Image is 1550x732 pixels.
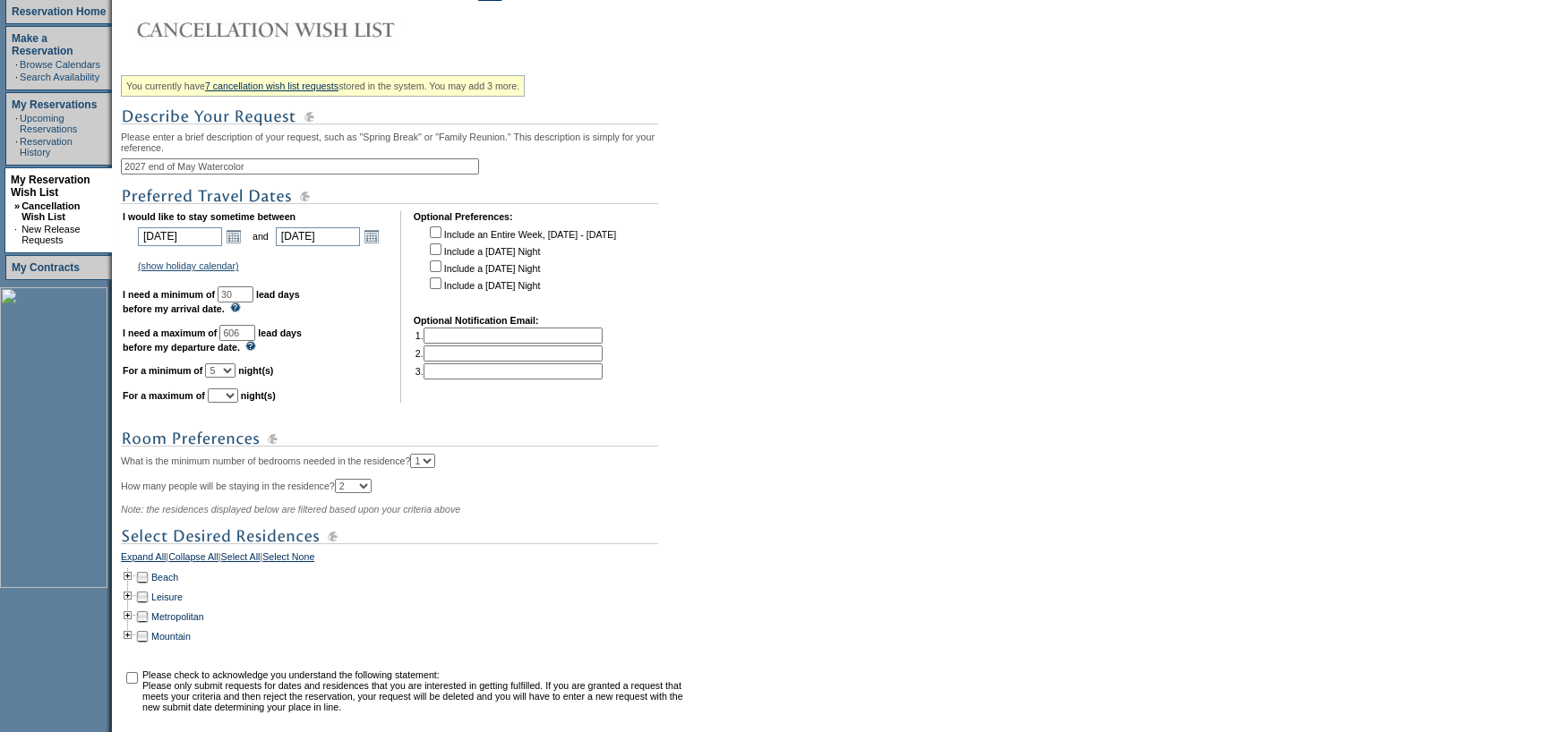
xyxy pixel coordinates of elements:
[121,551,166,567] a: Expand All
[121,504,460,515] span: Note: the residences displayed below are filtered based upon your criteria above
[12,32,73,57] a: Make a Reservation
[15,59,18,70] td: ·
[14,224,20,245] td: ·
[230,302,241,312] img: questionMark_lightBlue.gif
[123,390,205,401] b: For a maximum of
[276,227,360,246] input: Date format: M/D/Y. Shortcut keys: [T] for Today. [UP] or [.] for Next Day. [DOWN] or [,] for Pre...
[138,260,239,271] a: (show holiday calendar)
[123,365,202,376] b: For a minimum of
[123,211,295,222] b: I would like to stay sometime between
[121,428,658,450] img: subTtlRoomPreferences.gif
[151,572,178,583] a: Beach
[362,226,381,246] a: Open the calendar popup.
[415,345,603,362] td: 2.
[238,365,273,376] b: night(s)
[426,224,616,302] td: Include an Entire Week, [DATE] - [DATE] Include a [DATE] Night Include a [DATE] Night Include a [...
[415,363,603,379] td: 3.
[138,227,222,246] input: Date format: M/D/Y. Shortcut keys: [T] for Today. [UP] or [.] for Next Day. [DOWN] or [,] for Pre...
[20,113,77,134] a: Upcoming Reservations
[20,59,100,70] a: Browse Calendars
[205,81,338,91] a: 7 cancellation wish list requests
[14,200,20,211] b: »
[12,5,106,18] a: Reservation Home
[12,98,97,111] a: My Reservations
[151,592,183,602] a: Leisure
[415,328,603,344] td: 1.
[21,224,80,245] a: New Release Requests
[121,75,525,97] div: You currently have stored in the system. You may add 3 more.
[123,328,302,353] b: lead days before my departure date.
[15,113,18,134] td: ·
[20,136,73,157] a: Reservation History
[121,12,479,47] img: Cancellation Wish List
[11,174,90,199] a: My Reservation Wish List
[221,551,261,567] a: Select All
[151,611,204,622] a: Metropolitan
[250,224,271,249] td: and
[15,136,18,157] td: ·
[20,72,99,82] a: Search Availability
[241,390,276,401] b: night(s)
[123,289,300,314] b: lead days before my arrival date.
[245,341,256,351] img: questionMark_lightBlue.gif
[168,551,218,567] a: Collapse All
[121,551,689,567] div: | | |
[151,631,191,642] a: Mountain
[414,315,539,326] b: Optional Notification Email:
[15,72,18,82] td: ·
[414,211,513,222] b: Optional Preferences:
[142,669,688,712] td: Please check to acknowledge you understand the following statement: Please only submit requests f...
[21,200,80,222] a: Cancellation Wish List
[12,261,80,274] a: My Contracts
[123,289,215,300] b: I need a minimum of
[224,226,244,246] a: Open the calendar popup.
[262,551,314,567] a: Select None
[123,328,217,338] b: I need a maximum of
